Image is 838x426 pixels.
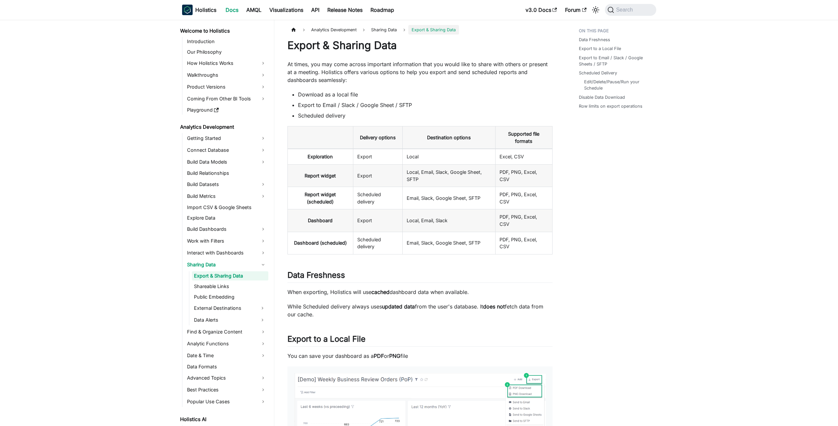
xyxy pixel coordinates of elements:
a: Our Philosophy [185,47,268,57]
td: Export [353,209,402,232]
a: Welcome to Holistics [178,26,268,36]
a: External Destinations [192,303,257,313]
a: Build Datasets [185,179,268,190]
strong: PNG [389,353,400,359]
a: Introduction [185,37,268,46]
a: Import CSV & Google Sheets [185,203,268,212]
a: Data Formats [185,362,268,371]
a: Find & Organize Content [185,327,268,337]
a: Product Versions [185,82,268,92]
button: Expand sidebar category 'External Destinations' [257,303,268,313]
a: Public Embedding [192,292,268,302]
li: Export to Email / Slack / Google Sheet / SFTP [298,101,553,109]
nav: Docs sidebar [176,20,274,426]
a: Work with Filters [185,236,268,246]
a: Roadmap [366,5,398,15]
a: HolisticsHolisticsHolistics [182,5,216,15]
h2: Export to a Local File [287,334,553,347]
td: PDF, PNG, Excel, CSV [496,165,553,187]
a: Interact with Dashboards [185,248,268,258]
th: Delivery options [353,126,402,149]
a: Edit/Delete/Pause/Run your Schedule [584,79,650,91]
a: Forum [561,5,590,15]
th: Report widget [287,165,353,187]
img: Holistics [182,5,193,15]
a: Coming From Other BI Tools [185,93,268,104]
strong: does not [483,303,505,310]
span: Search [614,7,637,13]
button: Switch between dark and light mode (currently system mode) [590,5,601,15]
td: Email, Slack, Google Sheet, SFTP [402,232,495,254]
td: Scheduled delivery [353,232,402,254]
td: PDF, PNG, Excel, CSV [496,209,553,232]
td: Excel, CSV [496,149,553,164]
a: Best Practices [185,385,268,395]
a: AMQL [242,5,265,15]
h1: Export & Sharing Data [287,39,553,52]
a: Scheduled Delivery [579,70,617,76]
td: PDF, PNG, Excel, CSV [496,232,553,254]
span: Analytics Development [308,25,360,35]
td: Local, Email, Slack [402,209,495,232]
a: Row limits on export operations [579,103,642,109]
a: Release Notes [323,5,366,15]
strong: updated data [382,303,415,310]
button: Search (Command+K) [605,4,656,16]
a: Build Dashboards [185,224,268,234]
a: Build Relationships [185,169,268,178]
strong: PDF [374,353,384,359]
a: Advanced Topics [185,373,268,383]
a: v3.0 Docs [522,5,561,15]
a: Getting Started [185,133,268,144]
a: Sharing Data [185,259,268,270]
button: Expand sidebar category 'Data Alerts' [257,315,268,325]
td: Local, Email, Slack, Google Sheet, SFTP [402,165,495,187]
a: Walkthroughs [185,70,268,80]
a: Connect Database [185,145,268,155]
a: Home page [287,25,300,35]
th: Report widget (scheduled) [287,187,353,209]
th: Exploration [287,149,353,164]
p: While Scheduled delivery always uses from the user's database. It fetch data from our cache. [287,303,553,318]
th: Supported file formats [496,126,553,149]
a: Export to Email / Slack / Google Sheets / SFTP [579,55,652,67]
a: Analytic Functions [185,338,268,349]
nav: Breadcrumbs [287,25,553,35]
a: Shareable Links [192,282,268,291]
a: Holistics AI [178,415,268,424]
a: Data Alerts [192,315,257,325]
span: Sharing Data [368,25,400,35]
a: Date & Time [185,350,268,361]
b: Holistics [195,6,216,14]
td: Export [353,165,402,187]
li: Scheduled delivery [298,112,553,120]
a: Popular Use Cases [185,396,268,407]
td: Scheduled delivery [353,187,402,209]
th: Destination options [402,126,495,149]
th: Dashboard [287,209,353,232]
td: PDF, PNG, Excel, CSV [496,187,553,209]
th: Dashboard (scheduled) [287,232,353,254]
a: Explore Data [185,213,268,223]
a: Export & Sharing Data [192,271,268,280]
a: Playground [185,105,268,115]
p: When exporting, Holistics will use dashboard data when available. [287,288,553,296]
strong: cached [371,289,390,295]
span: Export & Sharing Data [408,25,459,35]
a: Export to a Local File [579,45,621,52]
a: API [307,5,323,15]
a: Visualizations [265,5,307,15]
p: At times, you may come across important information that you would like to share with others or p... [287,60,553,84]
td: Local [402,149,495,164]
a: Build Data Models [185,157,268,167]
li: Download as a local file [298,91,553,98]
a: How Holistics Works [185,58,268,68]
td: Export [353,149,402,164]
a: Analytics Development [178,122,268,132]
a: Build Metrics [185,191,268,201]
a: Docs [222,5,242,15]
a: Data Freshness [579,37,610,43]
p: You can save your dashboard as a or file [287,352,553,360]
td: Email, Slack, Google Sheet, SFTP [402,187,495,209]
a: Disable Data Download [579,94,625,100]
